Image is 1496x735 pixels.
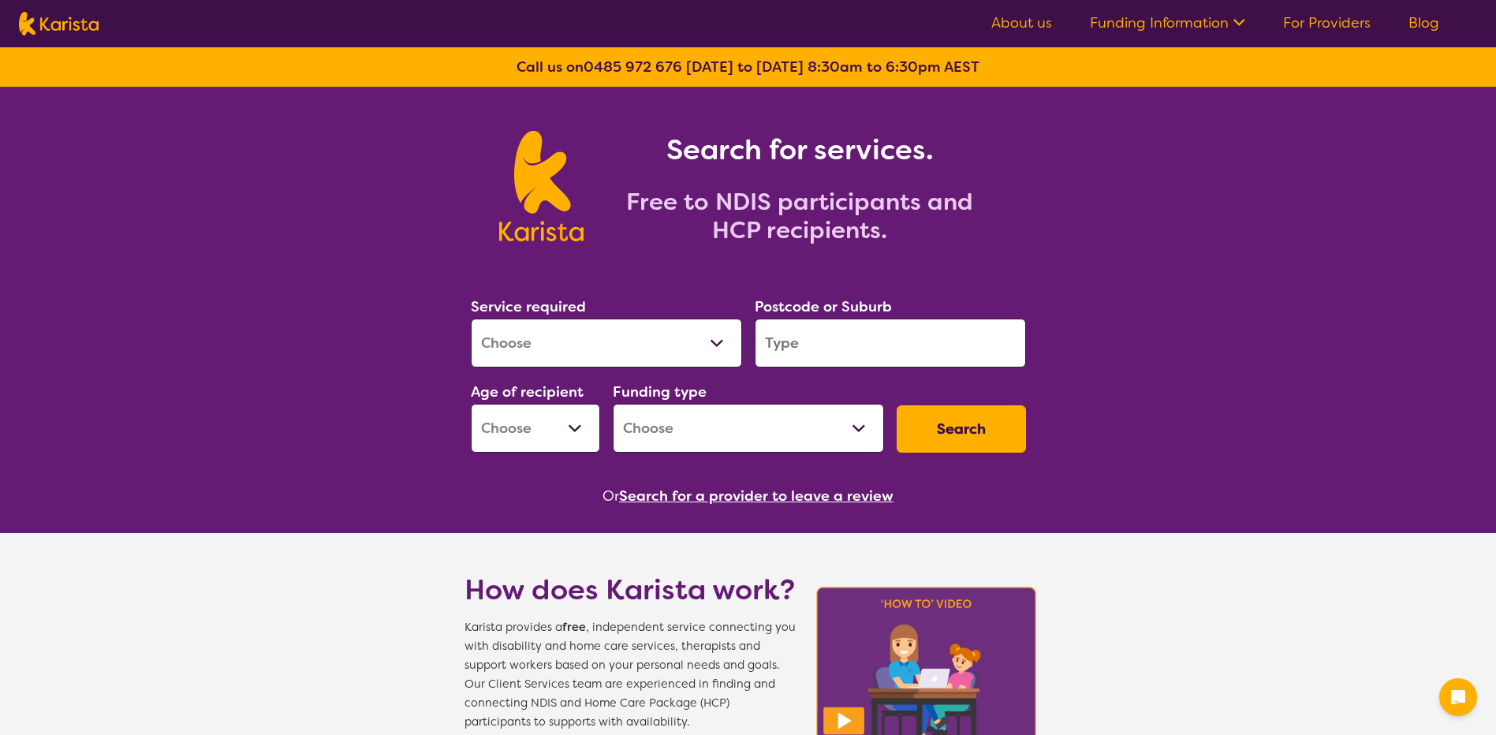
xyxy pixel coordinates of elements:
a: Funding Information [1090,13,1245,32]
label: Funding type [613,382,707,401]
span: Or [603,484,619,508]
a: About us [991,13,1052,32]
img: Karista logo [19,12,99,35]
button: Search for a provider to leave a review [619,484,893,508]
label: Age of recipient [471,382,584,401]
label: Postcode or Suburb [755,297,892,316]
h1: How does Karista work? [464,571,796,609]
b: Call us on [DATE] to [DATE] 8:30am to 6:30pm AEST [517,58,979,76]
input: Type [755,319,1026,367]
a: 0485 972 676 [584,58,682,76]
button: Search [897,405,1026,453]
a: Blog [1408,13,1439,32]
img: Karista logo [499,131,584,241]
b: free [562,620,586,635]
h1: Search for services. [603,131,997,169]
label: Service required [471,297,586,316]
h2: Free to NDIS participants and HCP recipients. [603,188,997,244]
span: Karista provides a , independent service connecting you with disability and home care services, t... [464,618,796,732]
a: For Providers [1283,13,1371,32]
